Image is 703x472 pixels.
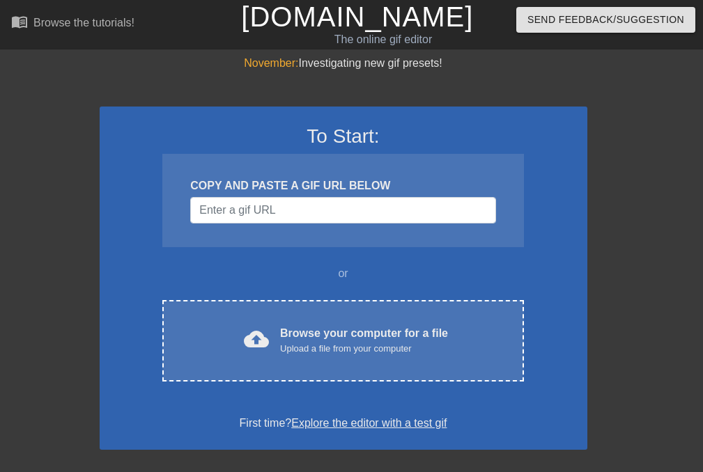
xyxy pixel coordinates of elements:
[118,125,569,148] h3: To Start:
[516,7,695,33] button: Send Feedback/Suggestion
[280,325,448,356] div: Browse your computer for a file
[11,13,28,30] span: menu_book
[241,1,473,32] a: [DOMAIN_NAME]
[190,197,495,223] input: Username
[244,57,298,69] span: November:
[33,17,134,29] div: Browse the tutorials!
[118,415,569,432] div: First time?
[136,265,551,282] div: or
[244,327,269,352] span: cloud_upload
[291,417,447,429] a: Explore the editor with a test gif
[190,178,495,194] div: COPY AND PASTE A GIF URL BELOW
[11,13,134,35] a: Browse the tutorials!
[100,55,587,72] div: Investigating new gif presets!
[280,342,448,356] div: Upload a file from your computer
[241,31,525,48] div: The online gif editor
[527,11,684,29] span: Send Feedback/Suggestion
